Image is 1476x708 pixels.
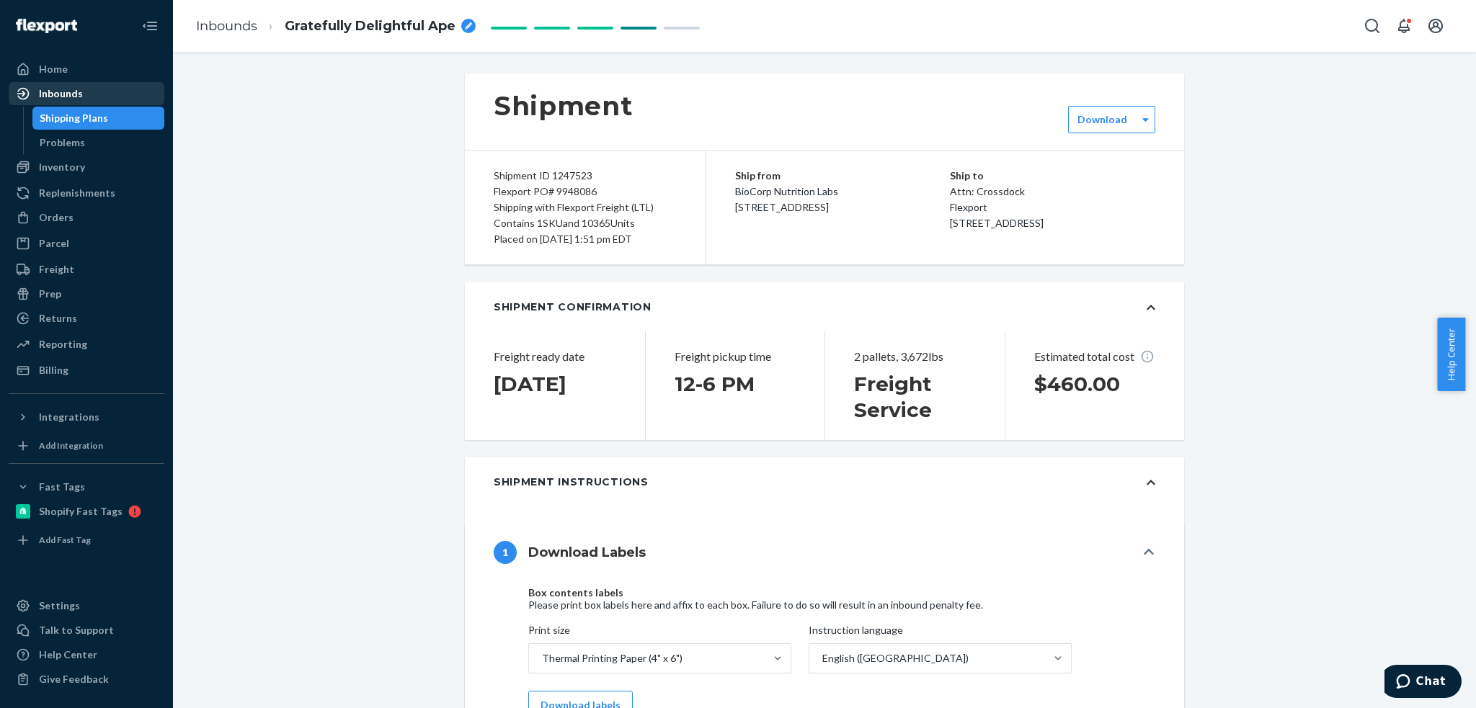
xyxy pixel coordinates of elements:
[39,363,68,377] div: Billing
[854,349,976,365] p: 2 pallets, 3,672lbs
[39,236,69,251] div: Parcel
[542,651,683,666] div: Thermal Printing Paper (4" x 6")
[809,623,903,643] span: Instruction language
[32,131,165,154] a: Problems
[9,282,164,305] a: Prep
[541,651,542,666] input: Print sizeThermal Printing Paper (4" x 6")
[39,623,114,637] div: Talk to Support
[9,232,164,255] a: Parcel
[39,504,123,519] div: Shopify Fast Tags
[39,210,74,225] div: Orders
[39,287,61,301] div: Prep
[735,185,838,213] span: BioCorp Nutrition Labs [STREET_ADDRESS]
[135,12,164,40] button: Close Navigation
[39,86,83,101] div: Inbounds
[39,480,85,494] div: Fast Tags
[950,168,1155,184] p: Ship to
[9,82,164,105] a: Inbounds
[9,182,164,205] a: Replenishments
[9,258,164,281] a: Freight
[39,62,68,76] div: Home
[822,651,969,666] div: English ([GEOGRAPHIC_DATA])
[40,111,108,125] div: Shipping Plans
[184,5,487,48] ol: breadcrumbs
[675,371,796,397] h1: 12 - 6 PM
[494,475,649,489] div: Shipment Instructions
[675,349,796,365] p: Freight pickup time
[39,311,77,326] div: Returns
[821,651,822,666] input: Instruction languageEnglish ([GEOGRAPHIC_DATA])
[9,594,164,617] a: Settings
[285,17,455,36] span: Gratefully Delightful Ape
[39,672,109,686] div: Give Feedback
[494,231,677,247] div: Placed on [DATE] 1:51 pm EDT
[1390,12,1418,40] button: Open notifications
[494,371,616,397] h1: [DATE]
[9,333,164,356] a: Reporting
[950,217,1044,229] span: [STREET_ADDRESS]
[39,186,115,200] div: Replenishments
[854,371,976,423] h1: Freight Service
[528,543,646,562] h4: Download Labels
[494,168,677,184] div: Shipment ID 1247523
[40,135,85,150] div: Problems
[39,647,97,662] div: Help Center
[39,262,74,277] div: Freight
[9,475,164,498] button: Fast Tags
[528,587,1092,598] h4: Box contents labels
[9,434,164,457] a: Add Integration
[950,184,1155,200] p: Attn: Crossdock
[39,534,91,546] div: Add Fast Tag
[196,18,257,34] a: Inbounds
[494,300,652,314] div: Shipment Confirmation
[39,160,85,174] div: Inventory
[735,168,950,184] p: Ship from
[39,410,99,424] div: Integrations
[1384,665,1462,701] iframe: Opens a widget where you can chat to one of our agents
[9,643,164,666] a: Help Center
[494,91,633,121] h1: Shipment
[9,58,164,81] a: Home
[9,500,164,523] a: Shopify Fast Tags
[16,19,77,33] img: Flexport logo
[39,599,80,613] div: Settings
[465,524,1184,581] button: 1Download Labels
[1077,112,1127,127] label: Download
[1437,318,1465,391] button: Help Center
[9,156,164,179] a: Inventory
[494,541,517,564] div: 1
[494,215,677,231] div: Contains 1 SKU and 10365 Units
[9,668,164,691] button: Give Feedback
[32,107,165,130] a: Shipping Plans
[950,200,1155,215] p: Flexport
[39,439,103,452] div: Add Integration
[9,619,164,642] button: Talk to Support
[1421,12,1450,40] button: Open account menu
[9,307,164,330] a: Returns
[1034,371,1156,397] h1: $460.00
[9,206,164,229] a: Orders
[494,184,677,200] div: Flexport PO# 9948086
[528,598,1092,612] div: Please print box labels here and affix to each box. Failure to do so will result in an inbound pe...
[9,359,164,382] a: Billing
[494,200,677,215] div: Shipping with Flexport Freight (LTL)
[9,405,164,429] button: Integrations
[528,623,570,643] span: Print size
[9,529,164,552] a: Add Fast Tag
[39,337,87,351] div: Reporting
[1034,349,1156,365] p: Estimated total cost
[1358,12,1387,40] button: Open Search Box
[494,349,616,365] p: Freight ready date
